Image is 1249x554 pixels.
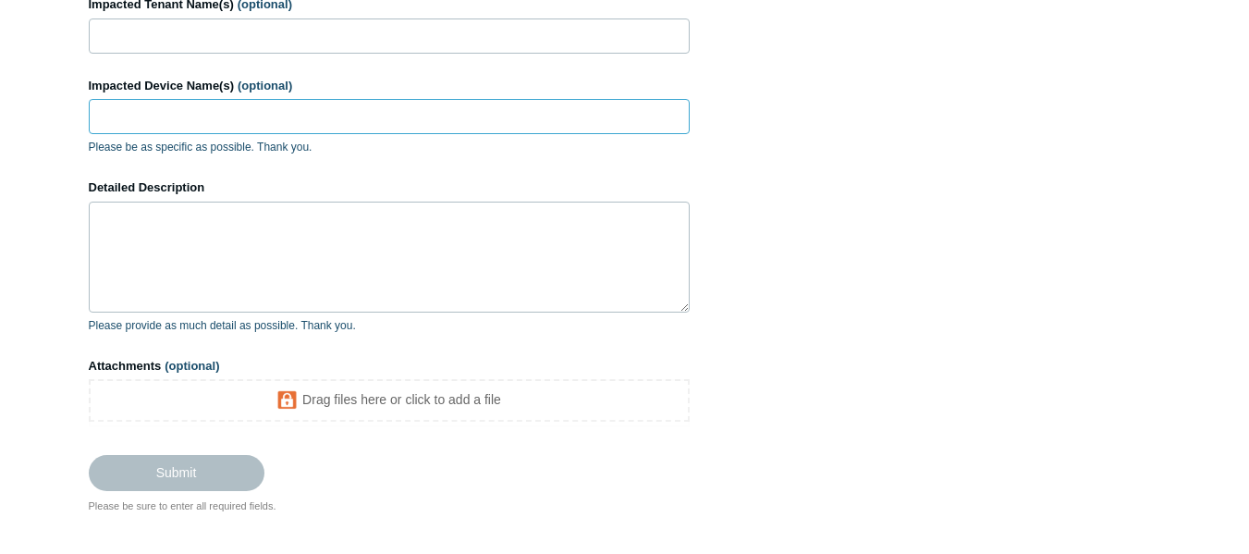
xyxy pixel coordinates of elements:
label: Detailed Description [89,179,690,197]
p: Please be as specific as possible. Thank you. [89,139,690,155]
span: (optional) [238,79,292,92]
span: (optional) [165,359,219,373]
label: Impacted Device Name(s) [89,77,690,95]
div: Please be sure to enter all required fields. [89,499,690,514]
input: Submit [89,455,264,490]
p: Please provide as much detail as possible. Thank you. [89,317,690,334]
label: Attachments [89,357,690,375]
